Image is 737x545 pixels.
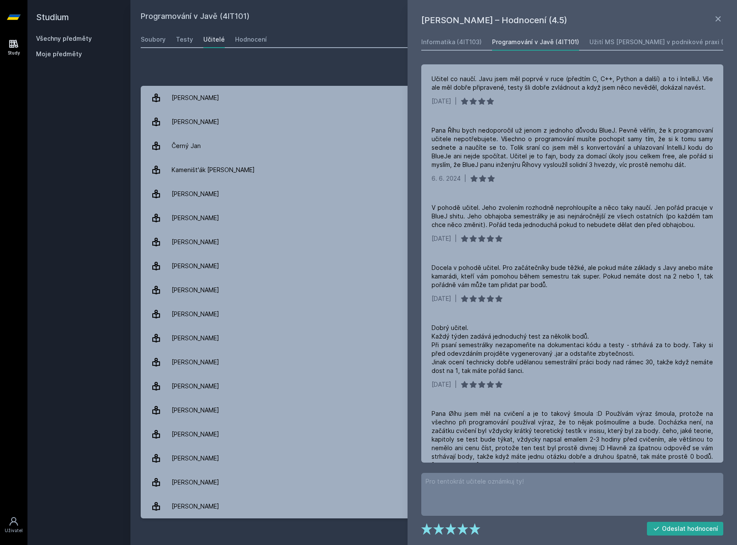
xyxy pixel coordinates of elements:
[2,512,26,538] a: Uživatel
[172,137,201,154] div: Černý Jan
[455,380,457,389] div: |
[432,409,713,495] div: Pana Øíhu jsem měl na cvičení a je to takový šmoula :D Používám výraz šmoula, protože na všechno ...
[141,254,727,278] a: [PERSON_NAME] 1 hodnocení 5.0
[432,97,451,106] div: [DATE]
[2,34,26,61] a: Study
[141,206,727,230] a: [PERSON_NAME] 1 hodnocení 5.0
[172,402,219,419] div: [PERSON_NAME]
[455,97,457,106] div: |
[141,35,166,44] div: Soubory
[141,230,727,254] a: [PERSON_NAME] 4 hodnocení 5.0
[464,174,466,183] div: |
[432,203,713,229] div: V pohodě učitel. Jeho zvolením rozhodně neprohloupíte a něco taky naučí. Jen pořád pracuje v Blue...
[172,209,219,227] div: [PERSON_NAME]
[36,35,92,42] a: Všechny předměty
[141,398,727,422] a: [PERSON_NAME] 2 hodnocení 5.0
[141,494,727,518] a: [PERSON_NAME] 1 hodnocení 3.0
[176,31,193,48] a: Testy
[432,75,713,92] div: Učitel co naučí. Javu jsem měl poprvé v ruce (předtím C, C++, Python a další) a to i IntelliJ. Vš...
[141,10,631,24] h2: Programování v Javě (4IT101)
[36,50,82,58] span: Moje předměty
[455,234,457,243] div: |
[172,330,219,347] div: [PERSON_NAME]
[141,374,727,398] a: [PERSON_NAME] 8 hodnocení 4.5
[172,474,219,491] div: [PERSON_NAME]
[172,498,219,515] div: [PERSON_NAME]
[141,31,166,48] a: Soubory
[141,158,727,182] a: Kameništ'ák [PERSON_NAME] 1 hodnocení 5.0
[172,185,219,203] div: [PERSON_NAME]
[455,294,457,303] div: |
[647,522,724,536] button: Odeslat hodnocení
[432,380,451,389] div: [DATE]
[141,470,727,494] a: [PERSON_NAME] 1 hodnocení 5.0
[141,86,727,110] a: [PERSON_NAME] 1 hodnocení 5.0
[432,324,713,375] div: Dobrý učitel. Každý týden zadává jednoduchý test za několik bodů. Při psaní semestrálky nezapomeň...
[141,278,727,302] a: [PERSON_NAME] 11 hodnocení 4.2
[141,350,727,374] a: [PERSON_NAME] 3 hodnocení 3.3
[432,234,451,243] div: [DATE]
[432,294,451,303] div: [DATE]
[172,450,219,467] div: [PERSON_NAME]
[172,257,219,275] div: [PERSON_NAME]
[5,527,23,534] div: Uživatel
[172,354,219,371] div: [PERSON_NAME]
[141,302,727,326] a: [PERSON_NAME] 18 hodnocení 4.6
[172,378,219,395] div: [PERSON_NAME]
[8,50,20,56] div: Study
[172,306,219,323] div: [PERSON_NAME]
[172,426,219,443] div: [PERSON_NAME]
[141,134,727,158] a: Černý Jan 4 hodnocení 2.8
[141,422,727,446] a: [PERSON_NAME] 3 hodnocení 4.0
[172,233,219,251] div: [PERSON_NAME]
[176,35,193,44] div: Testy
[432,174,461,183] div: 6. 6. 2024
[203,35,225,44] div: Učitelé
[235,35,267,44] div: Hodnocení
[141,446,727,470] a: [PERSON_NAME] 16 hodnocení 2.4
[141,182,727,206] a: [PERSON_NAME] 15 hodnocení 4.6
[172,282,219,299] div: [PERSON_NAME]
[172,89,219,106] div: [PERSON_NAME]
[432,126,713,169] div: Pana Říhu bych nedoporočil už jenom z jednoho důvodu BlueJ. Pevně věřím, že k programovaní učitel...
[432,263,713,289] div: Docela v pohodě učitel. Pro začátečníky bude těžké, ale pokud máte základy s Javy anebo máte kama...
[141,110,727,134] a: [PERSON_NAME]
[141,326,727,350] a: [PERSON_NAME] 22 hodnocení 2.4
[172,113,219,130] div: [PERSON_NAME]
[203,31,225,48] a: Učitelé
[172,161,255,179] div: Kameništ'ák [PERSON_NAME]
[235,31,267,48] a: Hodnocení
